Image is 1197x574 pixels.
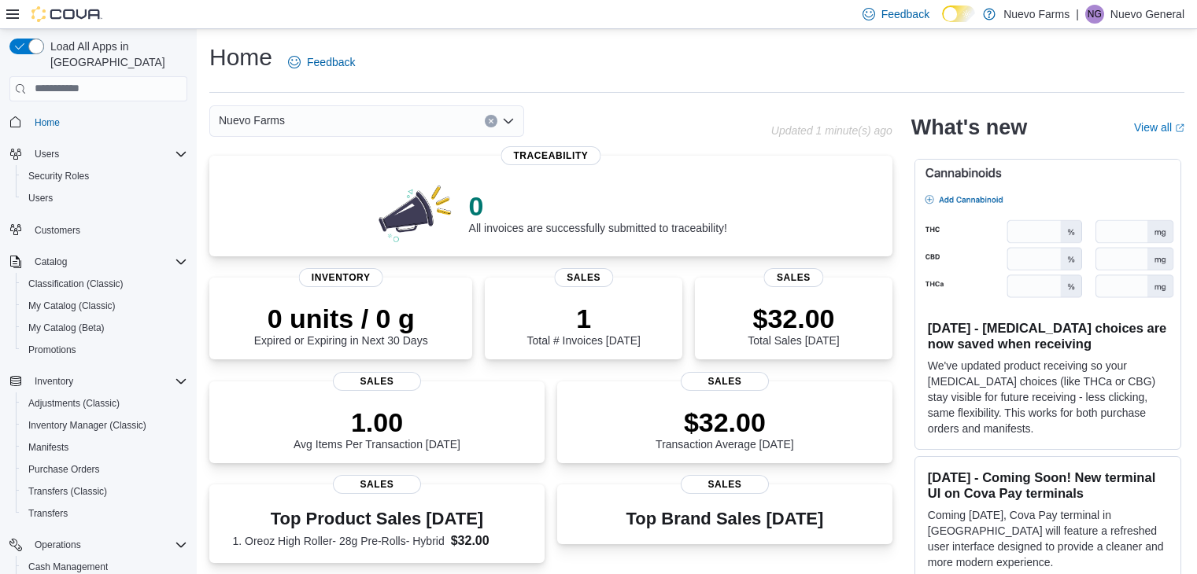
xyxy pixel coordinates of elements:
[3,219,194,241] button: Customers
[22,438,187,457] span: Manifests
[681,372,769,391] span: Sales
[22,460,106,479] a: Purchase Orders
[233,510,522,528] h3: Top Product Sales [DATE]
[333,372,421,391] span: Sales
[35,148,59,160] span: Users
[28,192,53,204] span: Users
[333,475,421,494] span: Sales
[294,407,460,451] div: Avg Items Per Transaction [DATE]
[28,112,187,132] span: Home
[22,274,187,293] span: Classification (Classic)
[22,296,122,315] a: My Catalog (Classic)
[928,320,1168,351] h3: [DATE] - [MEDICAL_DATA] choices are now saved when receiving
[16,339,194,361] button: Promotions
[282,46,361,78] a: Feedback
[28,441,68,454] span: Manifests
[307,54,355,70] span: Feedback
[1003,5,1070,24] p: Nuevo Farms
[22,394,187,413] span: Adjustments (Classic)
[3,111,194,134] button: Home
[656,407,794,451] div: Transaction Average [DATE]
[28,372,79,391] button: Inventory
[16,295,194,317] button: My Catalog (Classic)
[28,485,107,498] span: Transfers (Classic)
[35,256,67,268] span: Catalog
[22,340,187,359] span: Promotions
[28,419,146,432] span: Inventory Manager (Classic)
[28,535,87,554] button: Operations
[881,6,929,22] span: Feedback
[526,303,640,347] div: Total # Invoices [DATE]
[28,300,116,312] span: My Catalog (Classic)
[3,251,194,273] button: Catalog
[375,181,456,244] img: 0
[22,416,187,435] span: Inventory Manager (Classic)
[22,340,83,359] a: Promotions
[626,510,824,528] h3: Top Brand Sales [DATE]
[254,303,428,347] div: Expired or Expiring in Next 30 Days
[928,358,1168,436] p: We've updated product receiving so your [MEDICAL_DATA] choices (like THCa or CBG) stay visible fo...
[16,392,194,414] button: Adjustments (Classic)
[233,533,445,549] dt: 1. Oreoz High Roller- 28g Pre-Rolls- Hybrid
[28,220,187,240] span: Customers
[22,460,187,479] span: Purchase Orders
[928,507,1168,570] p: Coming [DATE], Cova Pay terminal in [GEOGRAPHIC_DATA] will feature a refreshed user interface des...
[22,416,153,435] a: Inventory Manager (Classic)
[3,534,194,556] button: Operations
[16,502,194,524] button: Transfers
[1088,5,1102,24] span: NG
[681,475,769,494] span: Sales
[748,303,839,334] p: $32.00
[28,397,120,410] span: Adjustments (Classic)
[22,318,111,337] a: My Catalog (Beta)
[656,407,794,438] p: $32.00
[31,6,102,22] img: Cova
[1134,121,1184,134] a: View allExternal link
[35,224,80,237] span: Customers
[928,469,1168,501] h3: [DATE] - Coming Soon! New terminal UI on Cova Pay terminals
[28,145,65,164] button: Users
[3,143,194,165] button: Users
[28,535,187,554] span: Operations
[469,190,727,234] div: All invoices are successfully submitted to traceability!
[299,268,383,287] span: Inventory
[16,458,194,480] button: Purchase Orders
[942,6,975,22] input: Dark Mode
[16,414,194,436] button: Inventory Manager (Classic)
[22,318,187,337] span: My Catalog (Beta)
[1076,5,1079,24] p: |
[22,167,187,186] span: Security Roles
[254,303,428,334] p: 0 units / 0 g
[22,394,126,413] a: Adjustments (Classic)
[35,375,73,388] span: Inventory
[16,187,194,209] button: Users
[28,170,89,182] span: Security Roles
[501,146,600,165] span: Traceability
[28,278,124,290] span: Classification (Classic)
[28,113,66,132] a: Home
[28,252,187,271] span: Catalog
[764,268,823,287] span: Sales
[748,303,839,347] div: Total Sales [DATE]
[554,268,613,287] span: Sales
[28,344,76,356] span: Promotions
[22,438,75,457] a: Manifests
[22,504,187,523] span: Transfers
[16,165,194,187] button: Security Roles
[35,116,60,129] span: Home
[469,190,727,222] p: 0
[35,539,81,551] span: Operations
[22,482,187,501] span: Transfers (Classic)
[22,296,187,315] span: My Catalog (Classic)
[16,480,194,502] button: Transfers (Classic)
[942,22,943,23] span: Dark Mode
[16,273,194,295] button: Classification (Classic)
[911,115,1027,140] h2: What's new
[22,189,187,208] span: Users
[22,274,130,293] a: Classification (Classic)
[485,115,497,127] button: Clear input
[28,507,68,520] span: Transfers
[28,252,73,271] button: Catalog
[526,303,640,334] p: 1
[28,372,187,391] span: Inventory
